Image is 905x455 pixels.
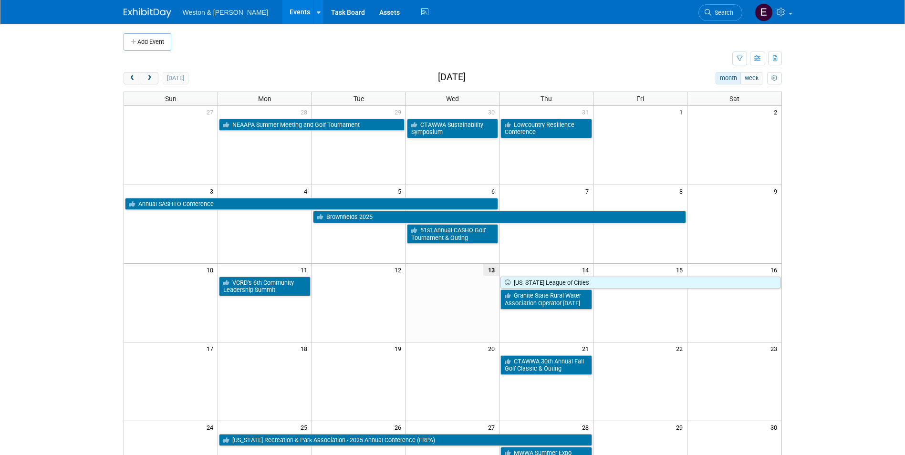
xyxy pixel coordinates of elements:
[770,342,781,354] span: 23
[581,342,593,354] span: 21
[771,75,778,82] i: Personalize Calendar
[300,264,312,276] span: 11
[438,72,466,83] h2: [DATE]
[636,95,644,103] span: Fri
[675,421,687,433] span: 29
[500,277,780,289] a: [US_STATE] League of Cities
[755,3,773,21] img: Edyn Winter
[206,264,218,276] span: 10
[541,95,552,103] span: Thu
[716,72,741,84] button: month
[141,72,158,84] button: next
[397,185,406,197] span: 5
[678,185,687,197] span: 8
[483,264,499,276] span: 13
[581,421,593,433] span: 28
[124,8,171,18] img: ExhibitDay
[183,9,268,16] span: Weston & [PERSON_NAME]
[490,185,499,197] span: 6
[125,198,499,210] a: Annual SASHTO Conference
[675,264,687,276] span: 15
[740,72,762,84] button: week
[487,106,499,118] span: 30
[313,211,686,223] a: Brownfields 2025
[300,342,312,354] span: 18
[300,106,312,118] span: 28
[206,106,218,118] span: 27
[394,421,406,433] span: 26
[767,72,781,84] button: myCustomButton
[711,9,733,16] span: Search
[354,95,364,103] span: Tue
[729,95,739,103] span: Sat
[770,421,781,433] span: 30
[407,119,499,138] a: CTAWWA Sustainability Symposium
[394,264,406,276] span: 12
[500,355,592,375] a: CTAWWA 30th Annual Fall Golf Classic & Outing
[124,72,141,84] button: prev
[303,185,312,197] span: 4
[581,106,593,118] span: 31
[165,95,177,103] span: Sun
[675,342,687,354] span: 22
[258,95,271,103] span: Mon
[581,264,593,276] span: 14
[773,185,781,197] span: 9
[163,72,188,84] button: [DATE]
[500,119,592,138] a: Lowcountry Resilience Conference
[206,342,218,354] span: 17
[394,106,406,118] span: 29
[209,185,218,197] span: 3
[407,224,499,244] a: 51st Annual CASHO Golf Tournament & Outing
[487,421,499,433] span: 27
[124,33,171,51] button: Add Event
[487,342,499,354] span: 20
[219,434,592,446] a: [US_STATE] Recreation & Park Association - 2025 Annual Conference (FRPA)
[446,95,459,103] span: Wed
[300,421,312,433] span: 25
[698,4,742,21] a: Search
[206,421,218,433] span: 24
[584,185,593,197] span: 7
[219,277,311,296] a: VCRD’s 6th Community Leadership Summit
[219,119,405,131] a: NEAAPA Summer Meeting and Golf Tournament
[773,106,781,118] span: 2
[678,106,687,118] span: 1
[394,342,406,354] span: 19
[770,264,781,276] span: 16
[500,290,592,309] a: Granite State Rural Water Association Operator [DATE]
